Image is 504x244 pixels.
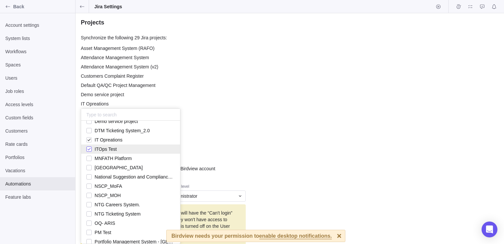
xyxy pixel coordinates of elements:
span: ITOps Test [95,146,117,152]
span: PM Test [95,230,111,235]
span: NTG Ticketing System [95,211,141,217]
span: Muscat Municipality [95,165,143,170]
span: National Suggestion and Compliance Platform [95,174,189,180]
span: MNFATH Platform [95,156,132,161]
div: grid [81,121,180,244]
span: NSCP_MOH [95,193,121,198]
input: Type to search [81,109,180,121]
span: OQ- ARIS [95,221,115,226]
span: DTM Ticketing System_2.0 [95,128,150,133]
span: IT Opreations [95,137,123,142]
span: Demo service project [95,119,138,124]
span: NTG Careers System. [95,202,140,207]
span: NSCP_MoFA [95,183,122,189]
